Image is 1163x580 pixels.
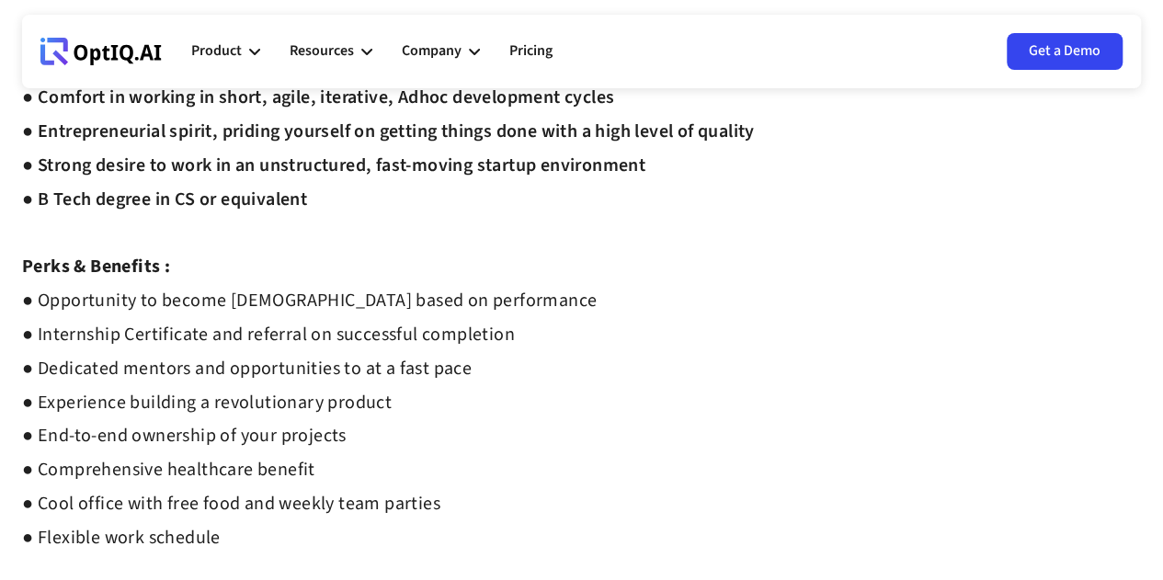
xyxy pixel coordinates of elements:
a: Pricing [509,24,553,79]
div: Resources [290,39,354,63]
div: Company [402,24,480,79]
div: Webflow Homepage [40,64,41,65]
div: Product [191,24,260,79]
div: Company [402,39,462,63]
a: Get a Demo [1007,33,1123,70]
div: Resources [290,24,372,79]
div: Product [191,39,242,63]
strong: ● Opportunity to become [DEMOGRAPHIC_DATA] based on performance ● Internship Certificate and refe... [22,288,597,551]
strong: Perks & Benefits : [22,254,170,279]
a: Webflow Homepage [40,24,162,79]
